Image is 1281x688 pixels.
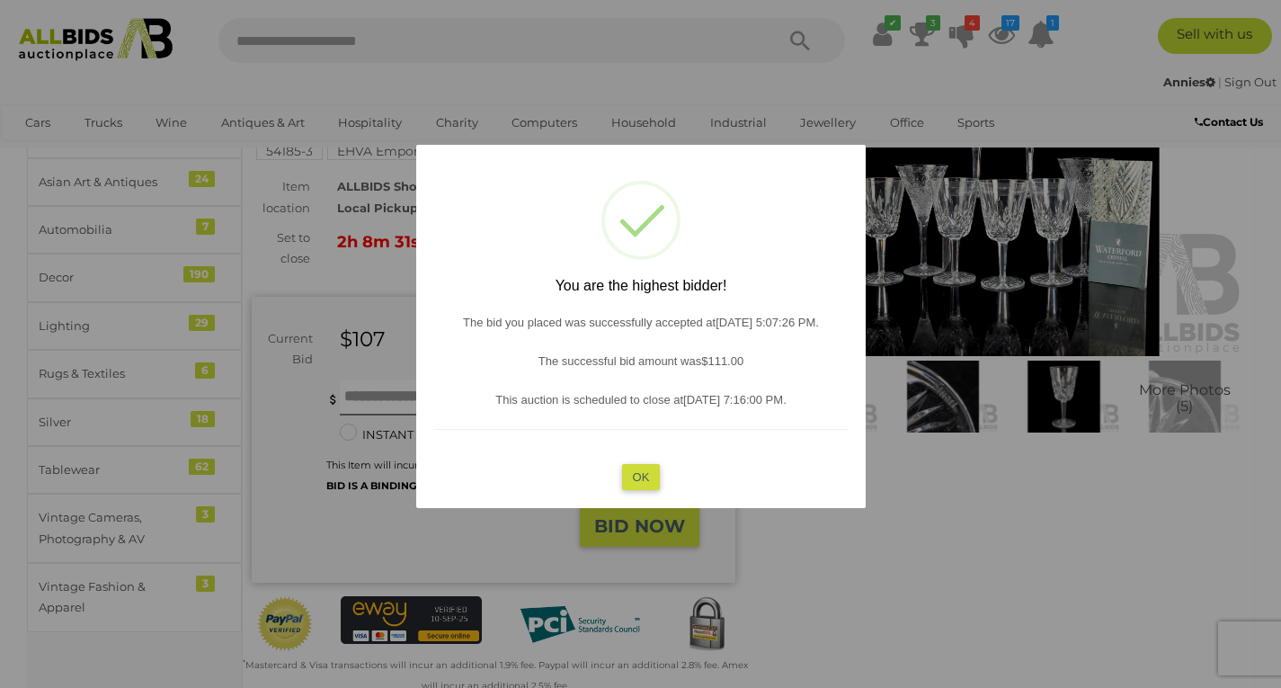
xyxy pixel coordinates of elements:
p: The bid you placed was successfully accepted at . [434,311,848,332]
p: This auction is scheduled to close at . [434,389,848,410]
span: [DATE] 7:16:00 PM [683,393,783,407]
span: $111.00 [701,353,743,367]
span: [DATE] 5:07:26 PM [716,315,815,328]
h2: You are the highest bidder! [434,278,848,294]
p: The successful bid amount was [434,350,848,371]
button: OK [621,463,660,489]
